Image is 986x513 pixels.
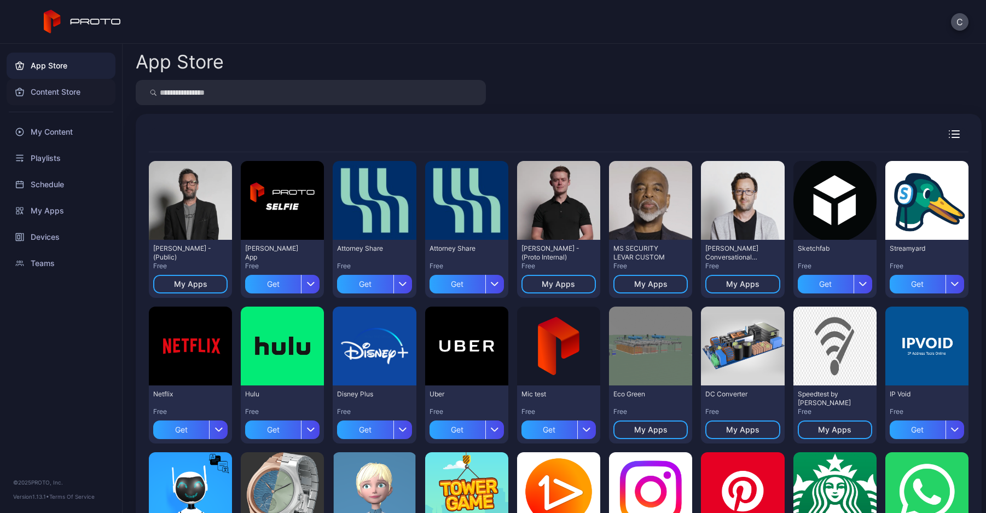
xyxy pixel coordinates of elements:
[7,250,115,276] a: Teams
[153,407,228,416] div: Free
[521,275,596,293] button: My Apps
[613,390,674,399] div: Eco Green
[726,280,759,289] div: My Apps
[245,275,301,293] div: Get
[245,262,320,270] div: Free
[7,119,115,145] a: My Content
[613,262,688,270] div: Free
[521,420,577,439] div: Get
[430,390,490,399] div: Uber
[818,425,851,434] div: My Apps
[613,275,688,293] button: My Apps
[798,270,872,293] button: Get
[890,420,946,439] div: Get
[613,244,674,262] div: MS SECURITY LEVAR CUSTOM
[337,416,411,439] button: Get
[798,407,872,416] div: Free
[153,420,209,439] div: Get
[705,390,765,399] div: DC Converter
[13,493,49,500] span: Version 1.13.1 •
[337,275,393,293] div: Get
[890,407,964,416] div: Free
[890,390,950,399] div: IP Void
[49,493,95,500] a: Terms Of Service
[153,244,213,262] div: David N Persona - (Public)
[521,244,582,262] div: Cole Rossman - (Proto Internal)
[542,280,575,289] div: My Apps
[521,407,596,416] div: Free
[798,420,872,439] button: My Apps
[13,478,109,487] div: © 2025 PROTO, Inc.
[726,425,759,434] div: My Apps
[153,390,213,399] div: Netflix
[521,390,582,399] div: Mic test
[337,420,393,439] div: Get
[7,224,115,250] a: Devices
[890,270,964,293] button: Get
[7,198,115,224] a: My Apps
[705,262,780,270] div: Free
[153,262,228,270] div: Free
[430,244,490,253] div: Attorney Share
[521,262,596,270] div: Free
[245,416,320,439] button: Get
[7,171,115,198] a: Schedule
[430,270,504,293] button: Get
[705,407,780,416] div: Free
[890,416,964,439] button: Get
[634,425,668,434] div: My Apps
[337,390,397,399] div: Disney Plus
[174,280,207,289] div: My Apps
[705,420,780,439] button: My Apps
[951,13,968,31] button: C
[430,420,485,439] div: Get
[430,275,485,293] div: Get
[153,275,228,293] button: My Apps
[613,420,688,439] button: My Apps
[245,390,305,399] div: Hulu
[245,407,320,416] div: Free
[521,416,596,439] button: Get
[705,275,780,293] button: My Apps
[890,244,950,253] div: Streamyard
[430,262,504,270] div: Free
[7,145,115,171] a: Playlists
[136,53,224,71] div: App Store
[337,270,411,293] button: Get
[798,390,858,407] div: Speedtest by Ookla
[798,262,872,270] div: Free
[153,416,228,439] button: Get
[7,53,115,79] a: App Store
[890,275,946,293] div: Get
[613,407,688,416] div: Free
[705,244,765,262] div: David Conversational Persona - (Proto Internal)
[245,270,320,293] button: Get
[430,407,504,416] div: Free
[245,420,301,439] div: Get
[430,416,504,439] button: Get
[245,244,305,262] div: David Selfie App
[337,262,411,270] div: Free
[890,262,964,270] div: Free
[798,275,854,293] div: Get
[798,244,858,253] div: Sketchfab
[7,79,115,105] a: Content Store
[337,407,411,416] div: Free
[337,244,397,253] div: Attorney Share
[634,280,668,289] div: My Apps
